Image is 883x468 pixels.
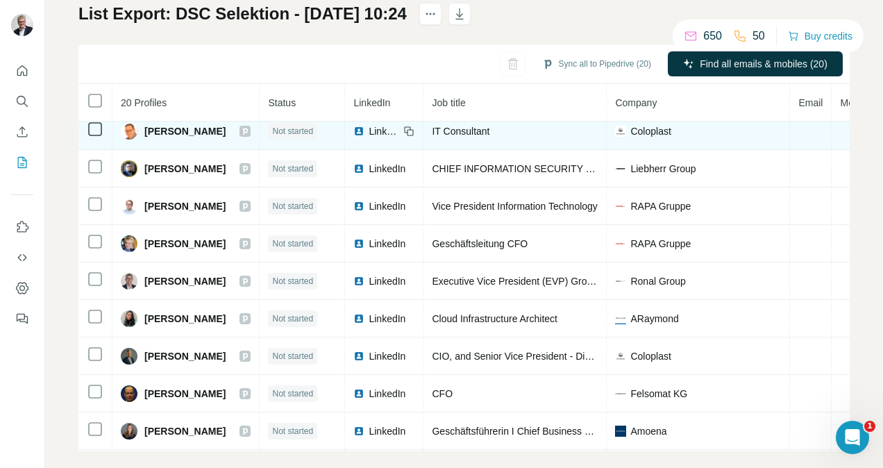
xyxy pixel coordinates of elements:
span: Not started [272,312,313,325]
button: Use Surfe on LinkedIn [11,215,33,240]
span: LinkedIn [369,387,405,401]
span: [PERSON_NAME] [144,274,226,288]
h1: List Export: DSC Selektion - [DATE] 10:24 [78,3,407,25]
span: Geschäftsleitung CFO [432,238,528,249]
span: Not started [272,425,313,437]
span: [PERSON_NAME] [144,312,226,326]
iframe: Intercom live chat [836,421,869,454]
p: 50 [752,28,765,44]
img: LinkedIn logo [353,276,364,287]
img: Avatar [121,385,137,402]
button: My lists [11,150,33,175]
span: LinkedIn [369,312,405,326]
span: LinkedIn [369,199,405,213]
span: Email [798,97,823,108]
span: Not started [272,162,313,175]
img: company-logo [615,426,626,437]
span: 1 [864,421,875,432]
span: LinkedIn [353,97,390,108]
span: LinkedIn [369,424,405,438]
img: Avatar [121,273,137,290]
span: Felsomat KG [630,387,687,401]
button: actions [419,3,441,25]
button: Feedback [11,306,33,331]
span: Mobile [840,97,868,108]
span: Coloplast [630,349,671,363]
span: Cloud Infrastructure Architect [432,313,557,324]
img: LinkedIn logo [353,388,364,399]
span: LinkedIn [369,124,399,138]
span: Not started [272,275,313,287]
img: company-logo [615,126,626,137]
img: company-logo [615,201,626,212]
span: LinkedIn [369,349,405,363]
img: LinkedIn logo [353,426,364,437]
button: Dashboard [11,276,33,301]
img: LinkedIn logo [353,238,364,249]
span: Company [615,97,657,108]
span: Not started [272,200,313,212]
span: [PERSON_NAME] [144,237,226,251]
button: Quick start [11,58,33,83]
img: LinkedIn logo [353,201,364,212]
span: LinkedIn [369,237,405,251]
span: LinkedIn [369,274,405,288]
img: company-logo [615,313,626,324]
span: [PERSON_NAME] [144,424,226,438]
span: Find all emails & mobiles (20) [700,57,827,71]
span: Status [268,97,296,108]
span: RAPA Gruppe [630,237,691,251]
span: ARaymond [630,312,678,326]
img: Avatar [121,198,137,215]
img: Avatar [121,348,137,365]
span: Not started [272,387,313,400]
button: Enrich CSV [11,119,33,144]
img: Avatar [121,123,137,140]
span: [PERSON_NAME] [144,349,226,363]
img: LinkedIn logo [353,163,364,174]
p: 650 [703,28,722,44]
span: Executive Vice President (EVP) Group IT & Digitalization [432,276,675,287]
img: Avatar [121,310,137,327]
span: CFO [432,388,453,399]
span: [PERSON_NAME] [144,199,226,213]
img: company-logo [615,276,626,287]
img: LinkedIn logo [353,351,364,362]
img: company-logo [615,163,626,174]
img: company-logo [615,388,626,399]
span: Vice President Information Technology [432,201,597,212]
span: Not started [272,350,313,362]
span: Job title [432,97,465,108]
img: company-logo [615,351,626,362]
button: Buy credits [788,26,852,46]
img: Avatar [121,160,137,177]
img: Avatar [121,235,137,252]
img: company-logo [615,238,626,249]
span: Ronal Group [630,274,685,288]
button: Find all emails & mobiles (20) [668,51,843,76]
span: RAPA Gruppe [630,199,691,213]
span: CHIEF INFORMATION SECURITY OFFICER (CISO) [432,163,661,174]
img: Avatar [11,14,33,36]
span: IT Consultant [432,126,489,137]
span: [PERSON_NAME] [144,162,226,176]
button: Sync all to Pipedrive (20) [532,53,661,74]
img: LinkedIn logo [353,126,364,137]
button: Use Surfe API [11,245,33,270]
button: Search [11,89,33,114]
span: Liebherr Group [630,162,696,176]
span: Coloplast [630,124,671,138]
span: CIO, and Senior Vice President - Digital, Data & IT [432,351,649,362]
img: Avatar [121,423,137,440]
img: LinkedIn logo [353,313,364,324]
span: LinkedIn [369,162,405,176]
span: [PERSON_NAME] [144,387,226,401]
span: 20 Profiles [121,97,167,108]
span: Amoena [630,424,666,438]
span: [PERSON_NAME] [144,124,226,138]
span: Not started [272,237,313,250]
span: Geschäftsführerin I Chief Business Development Officer (CBDO) [432,426,709,437]
span: Not started [272,125,313,137]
